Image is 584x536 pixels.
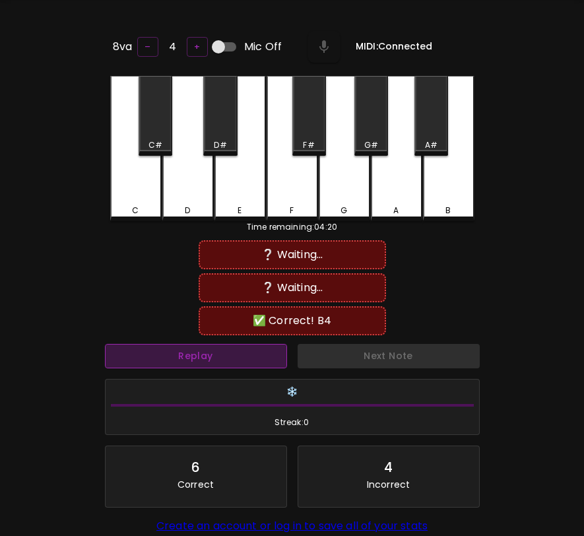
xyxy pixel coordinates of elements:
div: F [290,205,294,217]
div: C# [148,139,162,151]
div: ❔ Waiting... [205,247,379,263]
div: D# [214,139,226,151]
div: 4 [384,457,393,478]
p: Incorrect [367,478,410,491]
h6: ❄️ [111,385,474,399]
button: Replay [105,344,287,368]
span: Mic Off [244,39,282,55]
div: E [238,205,242,217]
div: Time remaining: 04:20 [110,221,474,233]
div: C [132,205,139,217]
a: Create an account or log in to save all of your stats [156,518,428,533]
div: G [341,205,347,217]
span: Streak: 0 [111,416,474,429]
div: F# [303,139,314,151]
button: + [187,37,208,57]
div: ❔ Waiting... [205,280,379,296]
div: ✅ Correct! B4 [205,313,379,329]
p: Correct [178,478,214,491]
button: – [137,37,158,57]
h6: 8va [113,38,132,56]
div: B [445,205,451,217]
h6: 4 [169,38,176,56]
h6: MIDI: Connected [356,40,432,54]
div: A# [425,139,438,151]
div: G# [364,139,378,151]
div: D [185,205,190,217]
div: A [393,205,399,217]
div: 6 [191,457,200,478]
